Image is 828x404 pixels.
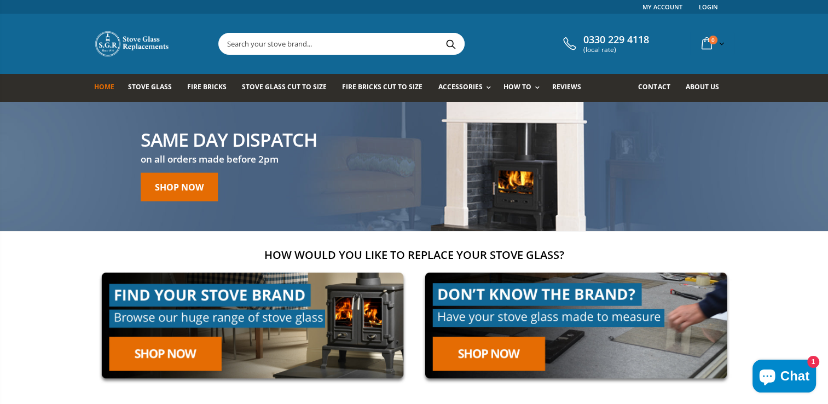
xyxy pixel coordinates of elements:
span: Stove Glass Cut To Size [242,82,327,91]
button: Search [438,33,463,54]
a: Contact [638,74,678,102]
a: Shop Now [141,173,218,201]
h2: How would you like to replace your stove glass? [94,247,734,262]
span: Accessories [438,82,482,91]
a: Reviews [552,74,589,102]
span: 0 [709,36,717,44]
a: How To [503,74,545,102]
a: Home [94,74,123,102]
a: Accessories [438,74,496,102]
h2: Same day Dispatch [141,130,317,149]
span: Reviews [552,82,581,91]
input: Search your stove brand... [219,33,587,54]
span: (local rate) [583,46,649,54]
inbox-online-store-chat: Shopify online store chat [749,360,819,395]
a: Stove Glass [128,74,180,102]
h3: on all orders made before 2pm [141,153,317,166]
span: Fire Bricks Cut To Size [342,82,422,91]
span: Contact [638,82,670,91]
a: Stove Glass Cut To Size [242,74,335,102]
a: 0 [697,33,727,54]
span: About us [685,82,719,91]
a: Fire Bricks [187,74,235,102]
span: Fire Bricks [187,82,227,91]
img: made-to-measure-cta_2cd95ceb-d519-4648-b0cf-d2d338fdf11f.jpg [418,265,734,386]
span: Stove Glass [128,82,172,91]
span: Home [94,82,114,91]
span: 0330 229 4118 [583,34,649,46]
img: find-your-brand-cta_9b334d5d-5c94-48ed-825f-d7972bbdebd0.jpg [94,265,411,386]
a: About us [685,74,727,102]
a: Fire Bricks Cut To Size [342,74,431,102]
img: Stove Glass Replacement [94,30,171,57]
span: How To [503,82,531,91]
a: 0330 229 4118 (local rate) [560,34,649,54]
